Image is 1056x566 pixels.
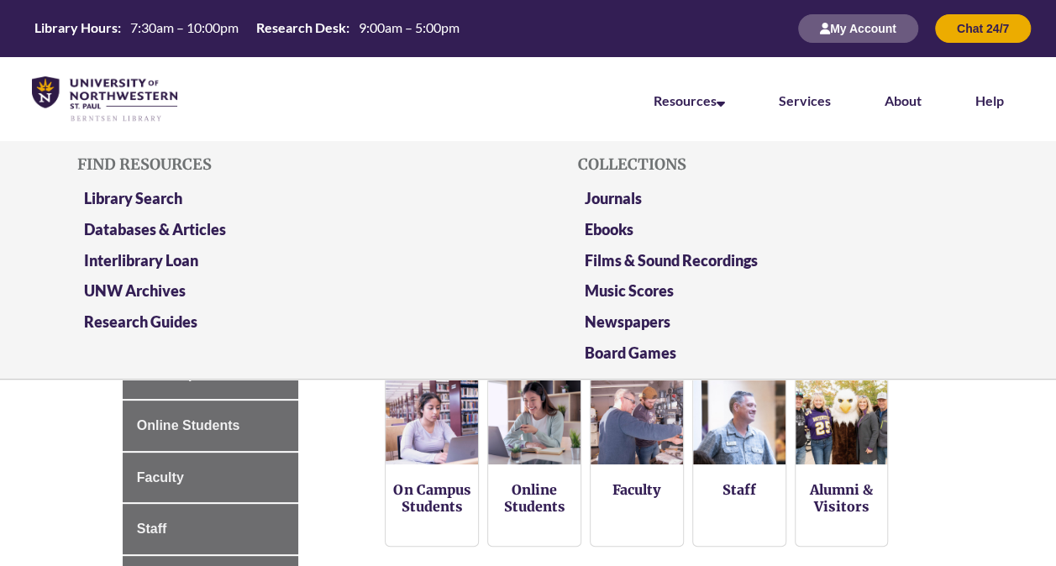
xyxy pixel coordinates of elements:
a: UNW Archives [84,281,186,300]
a: Interlibrary Loan [84,251,198,270]
a: My Account [798,21,918,35]
a: Research Guides [84,312,197,331]
th: Library Hours: [28,18,123,37]
a: Library Search [84,189,182,207]
a: Ebooks [585,220,633,238]
span: 9:00am – 5:00pm [359,19,460,35]
img: Faculty Resources [591,373,683,465]
img: UNWSP Library Logo [32,76,177,123]
a: On Campus Students [393,481,470,515]
h5: Collections [578,156,979,173]
a: Help [975,92,1004,108]
a: Music Scores [585,281,674,300]
a: Services [779,92,831,108]
a: Hours Today [28,18,466,39]
h5: Find Resources [77,156,478,173]
a: Databases & Articles [84,220,226,238]
img: On Campus Students Services [386,373,478,465]
img: Alumni and Visitors Services [796,373,888,465]
a: Online Students [123,401,298,451]
a: Alumni & Visitors [810,481,873,515]
a: Faculty [612,481,661,498]
button: My Account [798,14,918,43]
a: About [885,92,922,108]
img: Staff Services [693,373,785,465]
a: Newspapers [585,312,670,331]
th: Research Desk: [250,18,352,37]
table: Hours Today [28,18,466,37]
a: Resources [654,92,725,108]
a: Journals [585,189,642,207]
a: Online Students [504,481,565,515]
a: Faculty [123,453,298,503]
a: Films & Sound Recordings [585,251,758,270]
a: Chat 24/7 [935,21,1031,35]
a: Board Games [585,343,676,362]
a: Staff [123,504,298,554]
span: 7:30am – 10:00pm [130,19,239,35]
a: Staff [722,481,756,498]
img: Online Students Services [488,373,581,465]
button: Chat 24/7 [935,14,1031,43]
